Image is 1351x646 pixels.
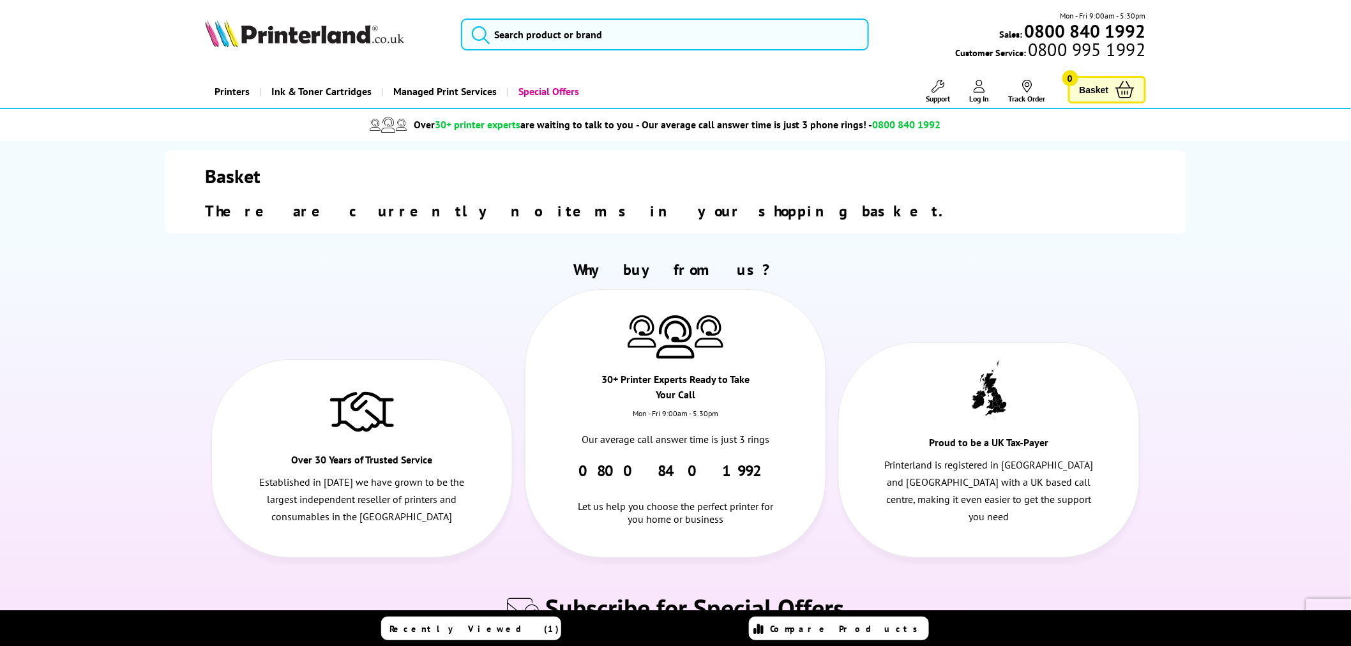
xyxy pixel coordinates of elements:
[287,452,437,474] div: Over 30 Years of Trusted Service
[972,361,1007,419] img: UK tax payer
[414,118,633,131] span: Over are waiting to talk to you
[435,118,520,131] span: 30+ printer experts
[1060,10,1146,22] span: Mon - Fri 9:00am - 5:30pm
[1009,80,1046,103] a: Track Order
[257,474,467,526] p: Established in [DATE] we have grown to be the largest independent reseller of printers and consum...
[1023,25,1146,37] a: 0800 840 1992
[873,118,941,131] span: 0800 840 1992
[389,623,559,635] span: Recently Viewed (1)
[970,94,990,103] span: Log In
[205,75,259,108] a: Printers
[914,435,1064,456] div: Proud to be a UK Tax-Payer
[1080,81,1109,98] span: Basket
[970,80,990,103] a: Log In
[1025,19,1146,43] b: 0800 840 1992
[461,19,869,50] input: Search product or brand
[955,43,1145,59] span: Customer Service:
[926,80,951,103] a: Support
[926,94,951,103] span: Support
[205,163,1145,188] h1: Basket
[1000,28,1023,40] span: Sales:
[578,461,772,481] a: 0800 840 1992
[205,260,1145,280] h2: Why buy from us?
[695,315,723,348] img: Printer Experts
[656,315,695,359] img: Printer Experts
[205,201,957,221] span: There are currently no items in your shopping basket.
[1062,70,1078,86] span: 0
[1068,76,1146,103] a: Basket 0
[601,372,751,409] div: 30+ Printer Experts Ready to Take Your Call
[628,315,656,348] img: Printer Experts
[571,431,781,448] p: Our average call answer time is just 3 rings
[381,617,561,640] a: Recently Viewed (1)
[259,75,381,108] a: Ink & Toner Cartridges
[545,591,844,624] span: Subscribe for Special Offers
[525,409,825,431] div: Mon - Fri 9:00am - 5.30pm
[205,19,444,50] a: Printerland Logo
[506,75,589,108] a: Special Offers
[636,118,941,131] span: - Our average call answer time is just 3 phone rings! -
[884,456,1094,526] p: Printerland is registered in [GEOGRAPHIC_DATA] and [GEOGRAPHIC_DATA] with a UK based call centre,...
[330,386,394,437] img: Trusted Service
[770,623,925,635] span: Compare Products
[1026,43,1145,56] span: 0800 995 1992
[749,617,929,640] a: Compare Products
[271,75,372,108] span: Ink & Toner Cartridges
[205,19,404,47] img: Printerland Logo
[571,481,781,525] div: Let us help you choose the perfect printer for you home or business
[381,75,506,108] a: Managed Print Services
